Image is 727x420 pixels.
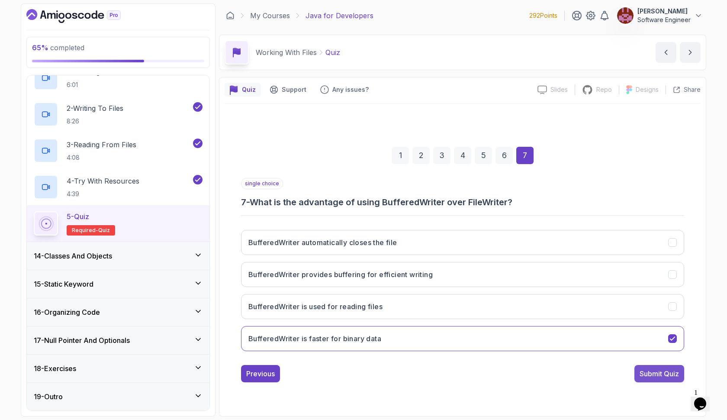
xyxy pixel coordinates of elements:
[225,83,261,97] button: quiz button
[306,10,373,21] p: Java for Developers
[636,85,659,94] p: Designs
[67,81,117,89] p: 6:01
[34,335,130,346] h3: 17 - Null Pointer And Optionals
[684,85,701,94] p: Share
[241,262,684,287] button: BufferedWriter provides buffering for efficient writing
[242,85,256,94] p: Quiz
[248,333,381,344] h3: BufferedWriter is faster for binary data
[27,383,209,410] button: 19-Outro
[27,355,209,382] button: 18-Exercises
[34,391,63,402] h3: 19 - Outro
[26,9,141,23] a: Dashboard
[241,326,684,351] button: BufferedWriter is faster for binary data
[248,237,397,248] h3: BufferedWriter automatically closes the file
[241,294,684,319] button: BufferedWriter is used for reading files
[226,11,235,20] a: Dashboard
[34,211,203,236] button: 5-QuizRequired-quiz
[264,83,312,97] button: Support button
[617,7,703,24] button: user profile image[PERSON_NAME]Software Engineer
[27,326,209,354] button: 17-Null Pointer And Optionals
[637,7,691,16] p: [PERSON_NAME]
[256,47,317,58] p: Working With Files
[596,85,612,94] p: Repo
[634,365,684,382] button: Submit Quiz
[332,85,369,94] p: Any issues?
[34,307,100,317] h3: 16 - Organizing Code
[640,368,679,379] div: Submit Quiz
[34,279,93,289] h3: 15 - Static Keyword
[32,43,84,52] span: completed
[67,139,136,150] p: 3 - Reading From Files
[27,270,209,298] button: 15-Static Keyword
[680,42,701,63] button: next content
[412,147,430,164] div: 2
[27,298,209,326] button: 16-Organizing Code
[248,301,383,312] h3: BufferedWriter is used for reading files
[392,147,409,164] div: 1
[241,178,283,189] p: single choice
[454,147,471,164] div: 4
[34,363,76,374] h3: 18 - Exercises
[637,16,691,24] p: Software Engineer
[34,102,203,126] button: 2-Writing To Files8:26
[282,85,306,94] p: Support
[98,227,110,234] span: quiz
[315,83,374,97] button: Feedback button
[67,117,123,126] p: 8:26
[34,175,203,199] button: 4-Try With Resources4:39
[67,153,136,162] p: 4:08
[241,230,684,255] button: BufferedWriter automatically closes the file
[32,43,48,52] span: 65 %
[241,196,684,208] h3: 7 - What is the advantage of using BufferedWriter over FileWriter?
[666,85,701,94] button: Share
[475,147,492,164] div: 5
[248,269,433,280] h3: BufferedWriter provides buffering for efficient writing
[617,7,634,24] img: user profile image
[67,103,123,113] p: 2 - Writing To Files
[246,368,275,379] div: Previous
[67,190,139,198] p: 4:39
[67,176,139,186] p: 4 - Try With Resources
[67,211,89,222] p: 5 - Quiz
[495,147,513,164] div: 6
[656,42,676,63] button: previous content
[72,227,98,234] span: Required-
[433,147,450,164] div: 3
[250,10,290,21] a: My Courses
[34,66,203,90] button: 1-Creating Files6:01
[325,47,340,58] p: Quiz
[691,385,718,411] iframe: chat widget
[550,85,568,94] p: Slides
[27,242,209,270] button: 14-Classes And Objects
[516,147,534,164] div: 7
[34,251,112,261] h3: 14 - Classes And Objects
[34,139,203,163] button: 3-Reading From Files4:08
[529,11,557,20] p: 292 Points
[241,365,280,382] button: Previous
